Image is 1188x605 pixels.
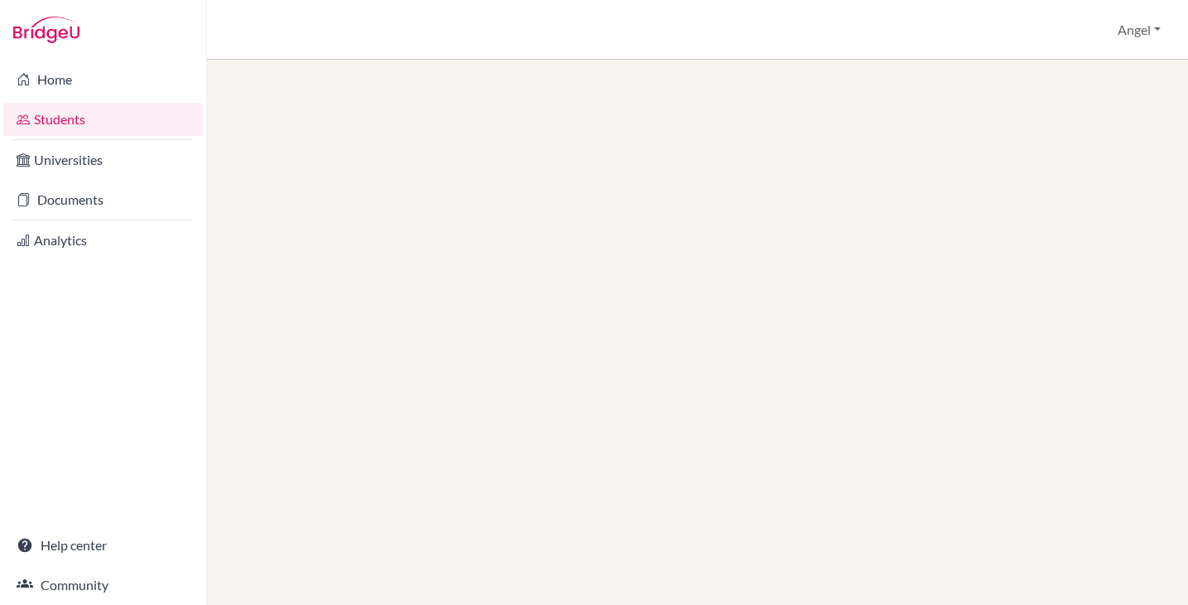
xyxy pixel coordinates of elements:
[3,224,203,257] a: Analytics
[3,143,203,177] a: Universities
[13,17,79,43] img: Bridge-U
[3,103,203,136] a: Students
[3,63,203,96] a: Home
[3,529,203,562] a: Help center
[3,183,203,216] a: Documents
[1110,14,1168,46] button: Angel
[3,569,203,602] a: Community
